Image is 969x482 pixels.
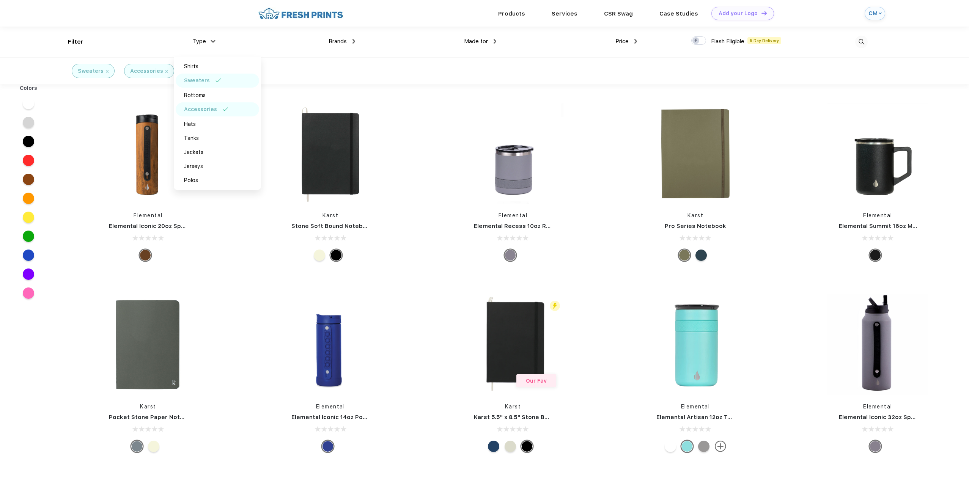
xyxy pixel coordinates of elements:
[352,39,355,44] img: dropdown.png
[870,441,881,452] div: Graphite
[870,250,881,261] div: Black
[184,91,206,99] div: Bottoms
[604,10,633,17] a: CSR Swag
[679,250,690,261] div: Olive
[109,223,267,229] a: Elemental Iconic 20oz Sport Water Bottle - Teak Wood
[498,10,525,17] a: Products
[134,212,163,218] a: Elemental
[316,403,345,410] a: Elemental
[868,10,877,17] div: CM
[715,441,726,452] img: more.svg
[494,39,496,44] img: dropdown.png
[291,223,374,229] a: Stone Soft Bound Notebook
[855,36,868,48] img: desktop_search.svg
[839,414,959,421] a: Elemental Iconic 32oz Sport Water Bottle
[109,414,198,421] a: Pocket Stone Paper Notebook
[719,10,758,17] div: Add your Logo
[879,12,882,15] img: arrow_down_blue.svg
[526,378,547,384] span: Our Fav
[645,103,746,204] img: func=resize&h=266
[474,223,585,229] a: Elemental Recess 10oz Rocks Tumbler
[505,441,516,452] div: Beige
[256,7,345,20] img: fo%20logo%202.webp
[665,441,676,452] div: White
[280,294,381,395] img: func=resize&h=266
[314,250,325,261] div: Beige
[223,107,228,111] img: filter_selected.svg
[165,70,168,73] img: filter_cancel.svg
[505,403,521,410] a: Karst
[184,105,217,113] div: Accessories
[464,38,488,45] span: Made for
[839,223,920,229] a: Elemental Summit 16oz Mug
[761,11,767,15] img: DT
[184,77,210,85] div: Sweaters
[211,40,216,42] img: dropdown.png
[462,294,563,395] img: func=resize&h=266
[863,403,892,410] a: Elemental
[711,38,744,45] span: Flash Eligible
[474,414,590,421] a: Karst 5.5" x 8.5" Stone Bound Notebook
[827,294,928,395] img: func=resize&h=266
[193,38,206,45] span: Type
[330,250,342,261] div: Black
[291,414,407,421] a: Elemental Iconic 14oz Pop Fidget Bottle
[184,63,198,71] div: Shirts
[827,103,928,204] img: func=resize&h=266
[98,294,198,395] img: func=resize&h=266
[140,403,156,410] a: Karst
[216,79,221,82] img: filter_selected.svg
[130,67,163,75] div: Accessories
[505,250,516,261] div: Graphite
[148,441,159,452] div: Beige
[552,10,577,17] a: Services
[695,250,707,261] div: Navy
[550,301,560,311] img: flash_active_toggle.svg
[634,39,637,44] img: dropdown.png
[665,223,726,229] a: Pro Series Notebook
[184,162,203,170] div: Jerseys
[462,103,563,204] img: func=resize&h=266
[687,212,704,218] a: Karst
[488,441,499,452] div: Navy
[322,441,333,452] div: Royal Blue
[329,38,347,45] span: Brands
[681,441,693,452] div: Robin's Egg
[322,212,339,218] a: Karst
[98,103,198,204] img: func=resize&h=266
[184,134,199,142] div: Tanks
[681,403,710,410] a: Elemental
[656,414,748,421] a: Elemental Artisan 12oz Tumbler
[184,120,196,128] div: Hats
[14,84,43,92] div: Colors
[68,38,83,46] div: Filter
[698,441,709,452] div: Graphite
[78,67,104,75] div: Sweaters
[499,212,528,218] a: Elemental
[106,70,109,73] img: filter_cancel.svg
[184,176,198,184] div: Polos
[863,212,892,218] a: Elemental
[131,441,143,452] div: Gray
[184,148,203,156] div: Jackets
[140,250,151,261] div: Teak Wood
[645,294,746,395] img: func=resize&h=266
[280,103,381,204] img: func=resize&h=266
[521,441,533,452] div: Black
[615,38,629,45] span: Price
